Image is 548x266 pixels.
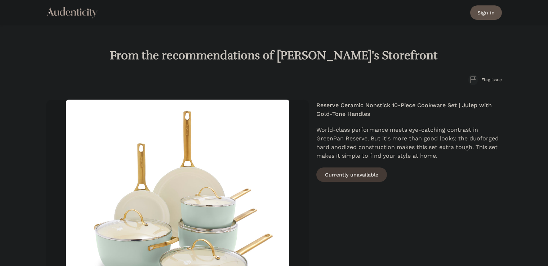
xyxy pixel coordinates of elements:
[316,167,387,182] button: Currently unavailable
[481,77,502,83] span: Flag issue
[316,101,502,118] h4: Reserve Ceramic Nonstick 10-Piece Cookware Set | Julep with Gold-Tone Handles
[46,48,502,63] h1: From the recommendations of [PERSON_NAME]'s Storefront
[470,5,502,20] a: Sign in
[316,126,502,160] p: World-class performance meets eye-catching contrast in GreenPan Reserve. But it's more than good ...
[468,74,502,85] button: Flag issue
